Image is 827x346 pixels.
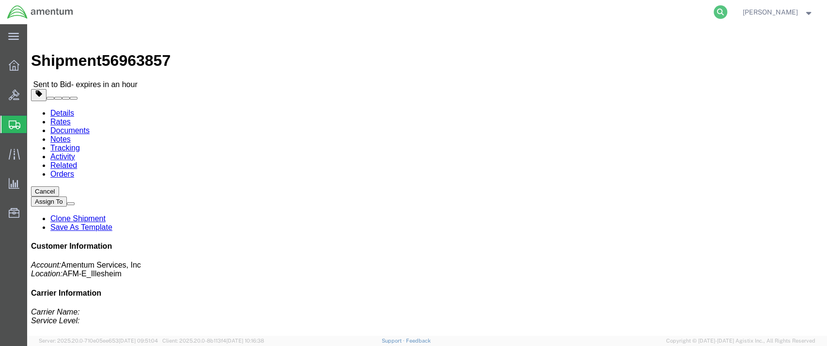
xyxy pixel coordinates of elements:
img: logo [7,5,74,19]
a: Feedback [406,338,431,344]
span: Client: 2025.20.0-8b113f4 [162,338,264,344]
span: Copyright © [DATE]-[DATE] Agistix Inc., All Rights Reserved [666,337,815,345]
span: Sammuel Ball [743,7,798,17]
span: Server: 2025.20.0-710e05ee653 [39,338,158,344]
iframe: FS Legacy Container [27,24,827,336]
a: Support [382,338,406,344]
span: [DATE] 09:51:04 [119,338,158,344]
span: [DATE] 10:16:38 [226,338,264,344]
button: [PERSON_NAME] [742,6,814,18]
